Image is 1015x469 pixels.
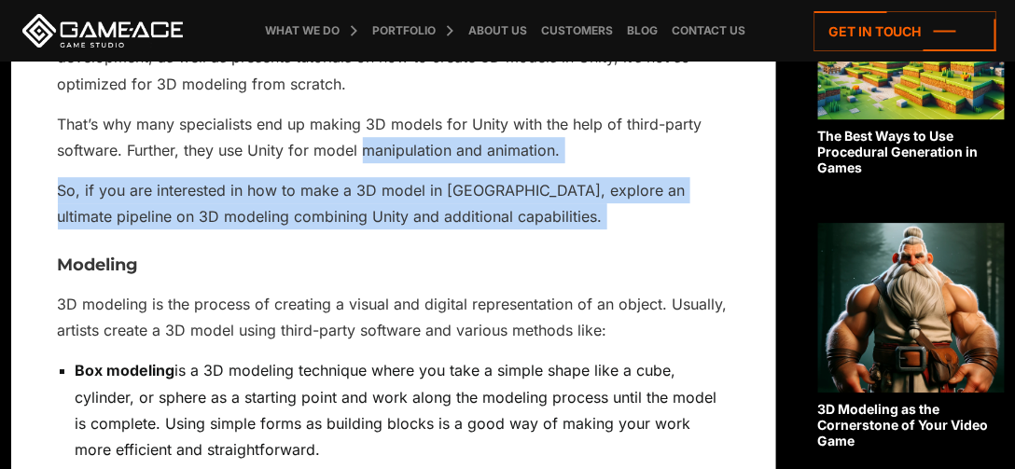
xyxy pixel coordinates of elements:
p: is a 3D modeling technique where you take a simple shape like a cube, cylinder, or sphere as a st... [76,357,730,463]
h3: Modeling [58,256,730,275]
a: Get in touch [814,11,996,51]
p: That’s why many specialists end up making 3D models for Unity with the help of third-party softwa... [58,111,730,164]
img: Related [818,223,1005,393]
p: 3D modeling is the process of creating a visual and digital representation of an object. Usually,... [58,291,730,344]
strong: Box modeling [76,361,175,379]
a: 3D Modeling as the Cornerstone of Your Video Game [818,223,1005,449]
p: So, if you are interested in how to make a 3D model in [GEOGRAPHIC_DATA], explore an ultimate pip... [58,177,730,230]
